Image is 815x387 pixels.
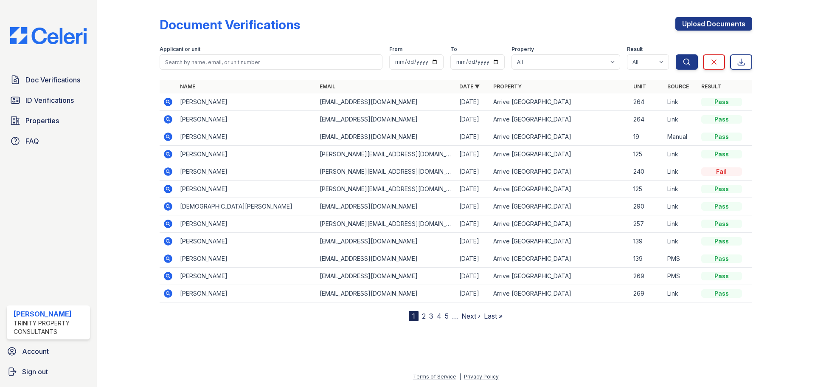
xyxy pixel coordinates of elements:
label: From [389,46,402,53]
td: [EMAIL_ADDRESS][DOMAIN_NAME] [316,128,456,146]
td: [DATE] [456,215,490,233]
td: 290 [630,198,664,215]
td: [PERSON_NAME] [177,181,316,198]
td: Manual [664,128,698,146]
td: Link [664,181,698,198]
td: [DATE] [456,128,490,146]
td: 19 [630,128,664,146]
div: Pass [701,185,742,193]
td: [DATE] [456,250,490,268]
td: [PERSON_NAME][EMAIL_ADDRESS][DOMAIN_NAME] [316,146,456,163]
td: Arrive [GEOGRAPHIC_DATA] [490,163,630,181]
label: Result [627,46,643,53]
td: [DATE] [456,285,490,302]
a: Doc Verifications [7,71,90,88]
a: Sign out [3,363,93,380]
td: 125 [630,181,664,198]
div: Document Verifications [160,17,300,32]
div: Pass [701,254,742,263]
td: 139 [630,250,664,268]
td: 264 [630,93,664,111]
div: Fail [701,167,742,176]
td: Arrive [GEOGRAPHIC_DATA] [490,268,630,285]
span: Properties [25,116,59,126]
td: Arrive [GEOGRAPHIC_DATA] [490,198,630,215]
td: Link [664,198,698,215]
img: CE_Logo_Blue-a8612792a0a2168367f1c8372b55b34899dd931a85d93a1a3d3e32e68fde9ad4.png [3,27,93,44]
div: Pass [701,272,742,280]
div: Pass [701,220,742,228]
a: Terms of Service [413,373,456,380]
a: Properties [7,112,90,129]
td: Link [664,285,698,302]
td: [PERSON_NAME] [177,268,316,285]
label: Applicant or unit [160,46,200,53]
td: [PERSON_NAME] [177,111,316,128]
td: [PERSON_NAME] [177,285,316,302]
a: ID Verifications [7,92,90,109]
td: Link [664,146,698,163]
div: Pass [701,115,742,124]
span: Account [22,346,49,356]
td: [EMAIL_ADDRESS][DOMAIN_NAME] [316,233,456,250]
td: [DATE] [456,163,490,181]
td: Link [664,111,698,128]
a: Unit [633,83,646,90]
td: Arrive [GEOGRAPHIC_DATA] [490,233,630,250]
a: Property [493,83,522,90]
input: Search by name, email, or unit number [160,54,382,70]
span: FAQ [25,136,39,146]
div: | [459,373,461,380]
span: … [452,311,458,321]
span: Doc Verifications [25,75,80,85]
td: [PERSON_NAME][EMAIL_ADDRESS][DOMAIN_NAME] [316,215,456,233]
a: FAQ [7,133,90,150]
td: [PERSON_NAME] [177,233,316,250]
td: [PERSON_NAME] [177,215,316,233]
td: 240 [630,163,664,181]
td: Link [664,233,698,250]
div: Pass [701,237,742,246]
td: [DATE] [456,268,490,285]
label: Property [511,46,534,53]
div: Pass [701,98,742,106]
td: PMS [664,268,698,285]
td: Arrive [GEOGRAPHIC_DATA] [490,146,630,163]
a: Source [667,83,689,90]
td: [EMAIL_ADDRESS][DOMAIN_NAME] [316,250,456,268]
span: ID Verifications [25,95,74,105]
td: PMS [664,250,698,268]
td: Arrive [GEOGRAPHIC_DATA] [490,181,630,198]
td: [PERSON_NAME] [177,128,316,146]
td: Link [664,163,698,181]
td: [DEMOGRAPHIC_DATA][PERSON_NAME] [177,198,316,215]
a: Name [180,83,195,90]
td: Arrive [GEOGRAPHIC_DATA] [490,128,630,146]
label: To [450,46,457,53]
a: 4 [437,312,441,320]
td: [PERSON_NAME][EMAIL_ADDRESS][DOMAIN_NAME] [316,181,456,198]
td: Link [664,93,698,111]
td: Link [664,215,698,233]
td: 257 [630,215,664,233]
span: Sign out [22,367,48,377]
td: 269 [630,268,664,285]
td: Arrive [GEOGRAPHIC_DATA] [490,111,630,128]
a: Account [3,343,93,360]
div: Pass [701,150,742,158]
a: Next › [461,312,481,320]
a: Last » [484,312,503,320]
td: [EMAIL_ADDRESS][DOMAIN_NAME] [316,198,456,215]
td: [DATE] [456,93,490,111]
div: 1 [409,311,419,321]
td: 125 [630,146,664,163]
td: 264 [630,111,664,128]
div: Pass [701,289,742,298]
td: [DATE] [456,198,490,215]
a: 5 [445,312,449,320]
td: [DATE] [456,146,490,163]
td: [PERSON_NAME] [177,93,316,111]
td: [DATE] [456,233,490,250]
a: 2 [422,312,426,320]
